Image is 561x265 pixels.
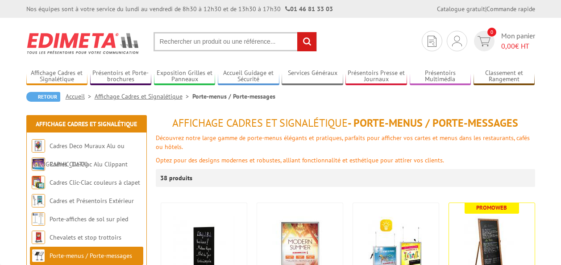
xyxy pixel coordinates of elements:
a: Retour [26,92,60,102]
a: Catalogue gratuit [437,5,485,13]
h1: - Porte-menus / Porte-messages [156,117,535,129]
a: Affichage Cadres et Signalétique [95,92,192,100]
div: | [437,4,535,13]
a: Présentoirs et Porte-brochures [90,69,152,84]
a: Chevalets et stop trottoirs [50,233,121,241]
a: Commande rapide [486,5,535,13]
span: Affichage Cadres et Signalétique [172,116,348,130]
a: Porte-menus / Porte-messages [50,252,132,260]
a: Services Généraux [282,69,343,84]
a: Accueil [66,92,95,100]
a: Porte-affiches de sol sur pied [50,215,128,223]
b: Promoweb [476,204,507,211]
img: devis rapide [452,36,462,46]
span: 0,00 [501,41,515,50]
img: Edimeta [26,27,140,60]
img: Porte-affiches de sol sur pied [32,212,45,226]
a: Exposition Grilles et Panneaux [154,69,216,84]
a: Présentoirs Multimédia [410,69,471,84]
a: devis rapide 0 Mon panier 0,00€ HT [472,31,535,51]
img: Chevalets et stop trottoirs [32,231,45,244]
a: Cadres Clic-Clac couleurs à clapet [50,178,140,186]
p: 38 produits [160,169,194,187]
a: Présentoirs Presse et Journaux [345,69,407,84]
span: Mon panier [501,31,535,51]
div: Nos équipes sont à votre service du lundi au vendredi de 8h30 à 12h30 et de 13h30 à 17h30 [26,4,333,13]
img: devis rapide [478,36,490,46]
img: Cadres Deco Muraux Alu ou Bois [32,139,45,153]
img: Cadres Clic-Clac couleurs à clapet [32,176,45,189]
input: rechercher [297,32,316,51]
span: Optez pour des designs modernes et robustes, alliant fonctionnalité et esthétique pour attirer vo... [156,156,444,164]
a: Cadres Clic-Clac Alu Clippant [50,160,128,168]
a: Affichage Cadres et Signalétique [36,120,137,128]
img: Cadres et Présentoirs Extérieur [32,194,45,207]
a: Classement et Rangement [474,69,535,84]
a: Cadres et Présentoirs Extérieur [50,197,134,205]
img: devis rapide [428,36,436,47]
span: € HT [501,41,535,51]
strong: 01 46 81 33 03 [285,5,333,13]
span: 0 [487,28,496,37]
a: Affichage Cadres et Signalétique [26,69,88,84]
a: Accueil Guidage et Sécurité [218,69,279,84]
a: Cadres Deco Muraux Alu ou [GEOGRAPHIC_DATA] [32,142,125,168]
input: Rechercher un produit ou une référence... [154,32,317,51]
img: Porte-menus / Porte-messages [32,249,45,262]
span: Découvrez notre large gamme de porte-menus élégants et pratiques, parfaits pour afficher vos cart... [156,134,530,151]
li: Porte-menus / Porte-messages [192,92,275,101]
